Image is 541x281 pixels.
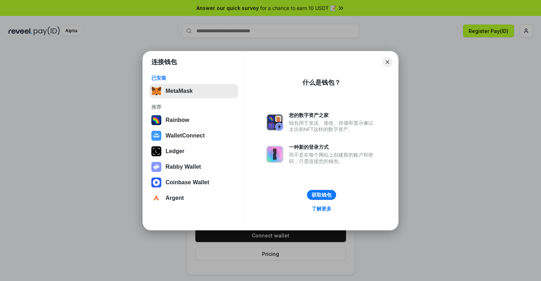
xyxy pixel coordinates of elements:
div: WalletConnect [166,133,205,139]
img: svg+xml,%3Csvg%20width%3D%2228%22%20height%3D%2228%22%20viewBox%3D%220%200%2028%2028%22%20fill%3D... [151,178,161,187]
div: Rainbow [166,117,189,123]
div: 一种新的登录方式 [289,144,377,150]
img: svg+xml,%3Csvg%20xmlns%3D%22http%3A%2F%2Fwww.w3.org%2F2000%2Fsvg%22%20fill%3D%22none%22%20viewBox... [266,146,283,163]
h1: 连接钱包 [151,58,177,66]
div: Rabby Wallet [166,164,201,170]
div: MetaMask [166,88,193,94]
button: Argent [149,191,238,205]
button: 获取钱包 [307,190,336,200]
div: 已安装 [151,75,236,81]
div: Coinbase Wallet [166,179,209,186]
div: 钱包用于发送、接收、存储和显示像以太坊和NFT这样的数字资产。 [289,120,377,133]
img: svg+xml,%3Csvg%20xmlns%3D%22http%3A%2F%2Fwww.w3.org%2F2000%2Fsvg%22%20fill%3D%22none%22%20viewBox... [266,114,283,131]
a: 了解更多 [307,204,336,213]
img: svg+xml,%3Csvg%20xmlns%3D%22http%3A%2F%2Fwww.w3.org%2F2000%2Fsvg%22%20width%3D%2228%22%20height%3... [151,146,161,156]
img: svg+xml,%3Csvg%20fill%3D%22none%22%20height%3D%2233%22%20viewBox%3D%220%200%2035%2033%22%20width%... [151,86,161,96]
button: WalletConnect [149,129,238,143]
img: svg+xml,%3Csvg%20width%3D%22120%22%20height%3D%22120%22%20viewBox%3D%220%200%20120%20120%22%20fil... [151,115,161,125]
div: 而不是在每个网站上创建新的账户和密码，只需连接您的钱包。 [289,152,377,164]
button: Close [383,57,392,67]
button: Rainbow [149,113,238,127]
div: Argent [166,195,184,201]
button: MetaMask [149,84,238,98]
img: svg+xml,%3Csvg%20width%3D%2228%22%20height%3D%2228%22%20viewBox%3D%220%200%2028%2028%22%20fill%3D... [151,193,161,203]
div: 获取钱包 [312,192,331,198]
div: 推荐 [151,104,236,110]
div: Ledger [166,148,184,154]
button: Coinbase Wallet [149,175,238,190]
button: Ledger [149,144,238,158]
img: svg+xml,%3Csvg%20width%3D%2228%22%20height%3D%2228%22%20viewBox%3D%220%200%2028%2028%22%20fill%3D... [151,131,161,141]
img: svg+xml,%3Csvg%20xmlns%3D%22http%3A%2F%2Fwww.w3.org%2F2000%2Fsvg%22%20fill%3D%22none%22%20viewBox... [151,162,161,172]
div: 了解更多 [312,206,331,212]
button: Rabby Wallet [149,160,238,174]
div: 什么是钱包？ [302,78,341,87]
div: 您的数字资产之家 [289,112,377,118]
